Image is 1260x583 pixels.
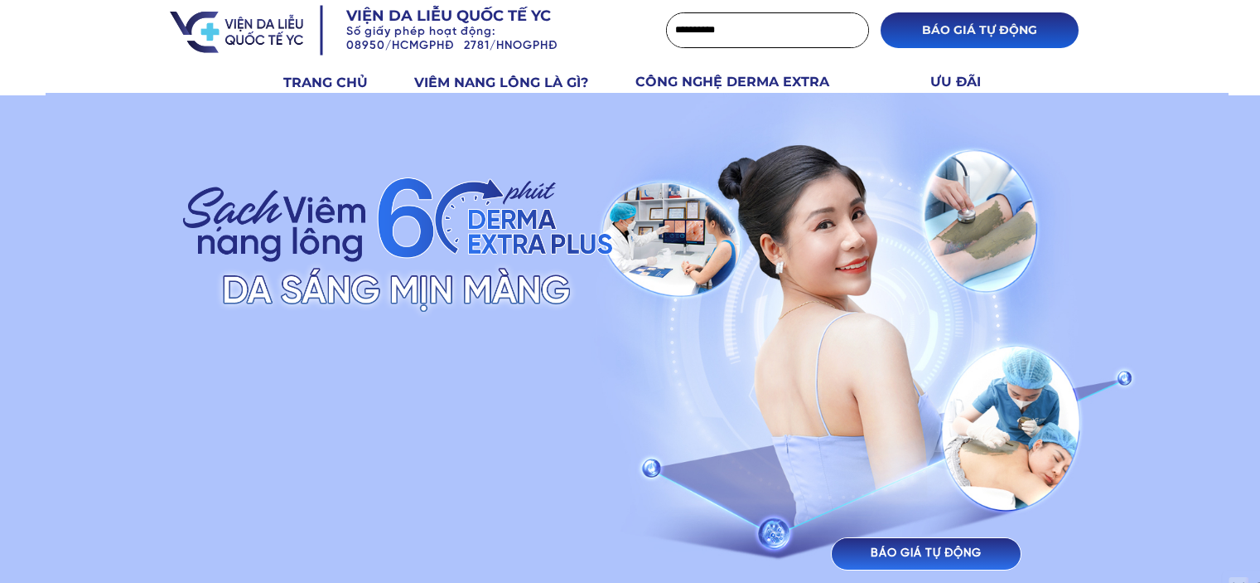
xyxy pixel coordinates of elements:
p: BÁO GIÁ TỰ ĐỘNG [881,12,1079,48]
h3: TRANG CHỦ [283,72,395,94]
h3: Viện da liễu quốc tế YC [346,6,601,27]
h3: VIÊM NANG LÔNG LÀ GÌ? [414,72,616,94]
h3: ƯU ĐÃI [930,71,1000,93]
p: BÁO GIÁ TỰ ĐỘNG [832,538,1021,570]
h3: Số giấy phép hoạt động: 08950/HCMGPHĐ 2781/HNOGPHĐ [346,26,626,54]
h3: CÔNG NGHỆ DERMA EXTRA PLUS [635,71,868,114]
